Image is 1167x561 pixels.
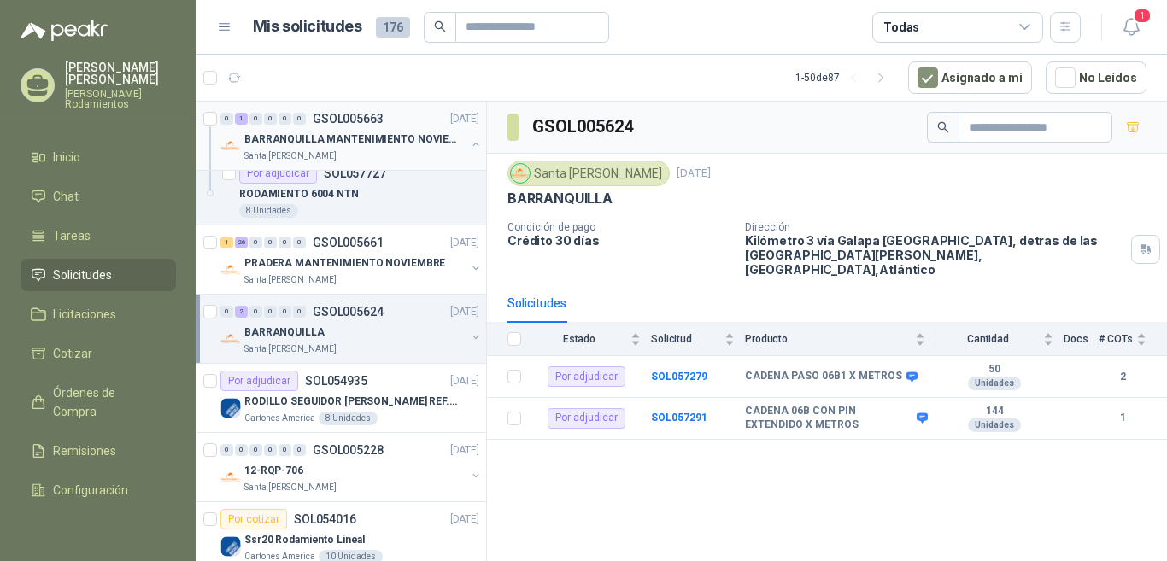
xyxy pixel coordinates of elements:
a: Chat [21,180,176,213]
p: Dirección [745,221,1124,233]
div: 0 [220,113,233,125]
p: [DATE] [450,304,479,320]
div: 0 [293,444,306,456]
div: Por adjudicar [548,408,625,429]
div: Por cotizar [220,509,287,529]
div: 0 [249,306,262,318]
div: 26 [235,237,248,248]
span: Cantidad [935,333,1040,345]
img: Company Logo [511,164,530,183]
p: Condición de pago [507,221,731,233]
b: 2 [1099,369,1146,385]
button: 1 [1116,12,1146,43]
p: SOL054016 [294,513,356,525]
img: Company Logo [220,536,241,557]
img: Logo peakr [21,20,108,41]
p: RODAMIENTO 6004 NTN [239,186,359,202]
div: 0 [293,237,306,248]
div: 0 [264,113,277,125]
a: Solicitudes [21,259,176,291]
p: Santa [PERSON_NAME] [244,149,337,163]
span: 1 [1133,8,1152,24]
div: 0 [220,306,233,318]
button: No Leídos [1046,61,1146,94]
span: Remisiones [53,441,116,460]
div: Solicitudes [507,294,566,313]
img: Company Logo [220,329,241,349]
a: SOL057291 [651,412,707,424]
span: Licitaciones [53,305,116,324]
b: 50 [935,363,1053,377]
p: [DATE] [450,235,479,251]
p: GSOL005228 [313,444,384,456]
div: 1 - 50 de 87 [795,64,894,91]
div: 0 [249,237,262,248]
div: 0 [264,444,277,456]
div: 0 [279,113,291,125]
span: search [937,121,949,133]
th: Estado [531,323,651,356]
div: Por adjudicar [239,163,317,184]
p: 12-RQP-706 [244,463,303,479]
p: [PERSON_NAME] [PERSON_NAME] [65,61,176,85]
p: Santa [PERSON_NAME] [244,481,337,494]
div: 0 [279,306,291,318]
div: 0 [249,113,262,125]
div: 0 [293,306,306,318]
p: [DATE] [677,166,711,182]
div: 8 Unidades [239,204,298,218]
p: [DATE] [450,373,479,389]
div: Unidades [968,377,1021,390]
b: CADENA 06B CON PIN EXTENDIDO X METROS [745,405,912,431]
span: Tareas [53,226,91,245]
a: Cotizar [21,337,176,370]
div: Santa [PERSON_NAME] [507,161,670,186]
p: Ssr20 Rodamiento Lineal [244,532,365,548]
div: 1 [220,237,233,248]
p: Crédito 30 días [507,233,731,248]
span: 176 [376,17,410,38]
p: [DATE] [450,442,479,459]
div: Por adjudicar [548,366,625,387]
span: Configuración [53,481,128,500]
div: 1 [235,113,248,125]
a: Configuración [21,474,176,506]
img: Company Logo [220,260,241,280]
div: 0 [293,113,306,125]
button: Asignado a mi [908,61,1032,94]
h3: GSOL005624 [532,114,636,140]
div: 0 [279,237,291,248]
a: Tareas [21,219,176,252]
b: CADENA PASO 06B1 X METROS [745,370,902,383]
a: Por adjudicarSOL057727RODAMIENTO 6004 NTN8 Unidades [196,156,486,225]
div: 0 [220,444,233,456]
span: Inicio [53,148,80,167]
a: SOL057279 [651,371,707,383]
th: Producto [745,323,935,356]
p: Santa [PERSON_NAME] [244,342,337,356]
p: [DATE] [450,111,479,127]
span: Órdenes de Compra [53,383,160,421]
p: Santa [PERSON_NAME] [244,273,337,287]
div: 0 [264,237,277,248]
div: 2 [235,306,248,318]
div: 8 Unidades [319,412,378,425]
p: SOL057727 [324,167,386,179]
p: RODILLO SEGUIDOR [PERSON_NAME] REF. NATV-17-PPA [PERSON_NAME] [244,394,457,410]
p: BARRANQUILLA [507,190,613,207]
th: Docs [1064,323,1099,356]
img: Company Logo [220,136,241,156]
a: 1 26 0 0 0 0 GSOL005661[DATE] Company LogoPRADERA MANTENIMIENTO NOVIEMBRESanta [PERSON_NAME] [220,232,483,287]
span: Producto [745,333,912,345]
th: # COTs [1099,323,1167,356]
img: Company Logo [220,398,241,418]
div: 0 [249,444,262,456]
p: SOL054935 [305,375,367,387]
a: 0 2 0 0 0 0 GSOL005624[DATE] Company LogoBARRANQUILLASanta [PERSON_NAME] [220,301,483,356]
div: Unidades [968,418,1021,432]
p: Kilómetro 3 vía Galapa [GEOGRAPHIC_DATA], detras de las [GEOGRAPHIC_DATA][PERSON_NAME], [GEOGRAPH... [745,233,1124,277]
span: Estado [531,333,627,345]
div: Todas [883,18,919,37]
a: 0 1 0 0 0 0 GSOL005663[DATE] Company LogoBARRANQUILLA MANTENIMIENTO NOVIEMBRESanta [PERSON_NAME] [220,108,483,163]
